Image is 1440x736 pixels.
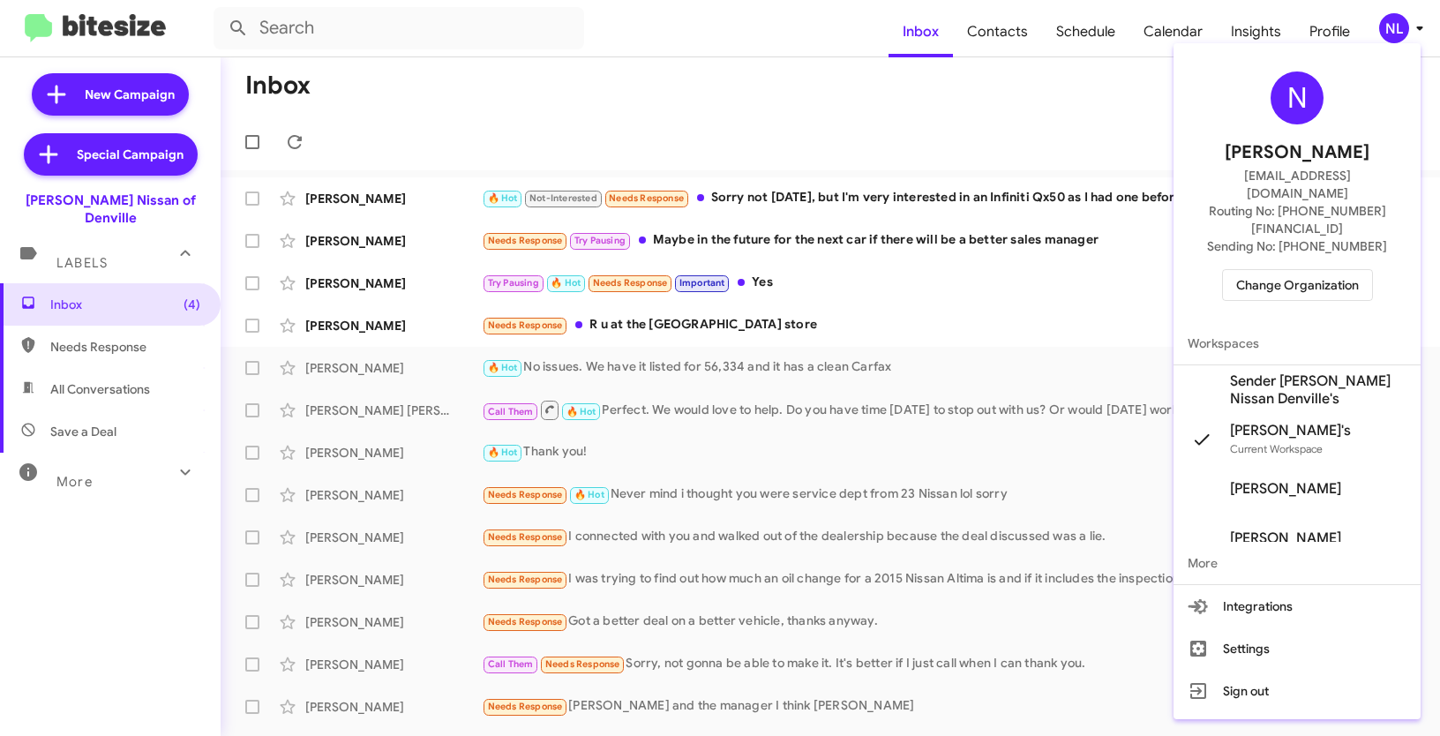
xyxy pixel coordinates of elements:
button: Sign out [1174,670,1421,712]
button: Change Organization [1222,269,1373,301]
button: Integrations [1174,585,1421,627]
div: N [1271,71,1324,124]
span: Routing No: [PHONE_NUMBER][FINANCIAL_ID] [1195,202,1399,237]
button: Settings [1174,627,1421,670]
span: Current Workspace [1230,442,1323,455]
span: Sender [PERSON_NAME] Nissan Denville's [1230,372,1406,408]
span: [PERSON_NAME] [1230,529,1341,547]
span: More [1174,542,1421,584]
span: [PERSON_NAME] [1225,139,1369,167]
span: [EMAIL_ADDRESS][DOMAIN_NAME] [1195,167,1399,202]
span: [PERSON_NAME]'s [1230,422,1351,439]
span: [PERSON_NAME] [1230,480,1341,498]
span: Sending No: [PHONE_NUMBER] [1207,237,1387,255]
span: Workspaces [1174,322,1421,364]
span: Change Organization [1236,270,1359,300]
